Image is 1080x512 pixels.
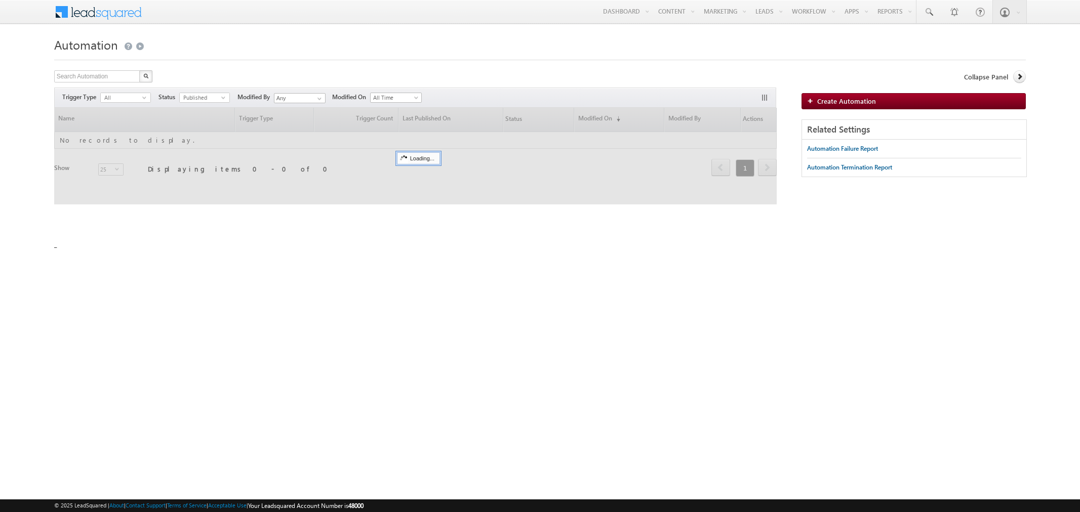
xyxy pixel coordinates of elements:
div: Related Settings [802,120,1026,140]
div: Loading... [397,152,440,164]
img: add_icon.png [807,98,817,104]
div: _ [54,34,1026,287]
span: Status [158,93,179,102]
a: Acceptable Use [208,502,247,508]
span: Automation [54,36,118,53]
span: select [142,95,150,100]
div: Automation Failure Report [807,144,878,153]
a: Automation Failure Report [807,140,878,158]
span: 48000 [348,502,364,509]
span: Create Automation [817,97,876,105]
span: select [221,95,229,100]
a: Automation Termination Report [807,158,892,177]
div: Automation Termination Report [807,163,892,172]
a: Terms of Service [167,502,207,508]
span: Your Leadsquared Account Number is [248,502,364,509]
img: Search [143,73,148,78]
a: About [109,502,124,508]
input: Type to Search [274,93,326,103]
span: Collapse Panel [964,72,1008,81]
span: All Time [371,93,419,102]
span: Trigger Type [62,93,100,102]
a: Show All Items [312,94,325,104]
span: © 2025 LeadSquared | | | | | [54,501,364,510]
a: Contact Support [126,502,166,508]
span: Published [180,93,221,102]
span: Modified By [237,93,274,102]
span: Modified On [332,93,370,102]
a: All Time [370,93,422,103]
span: All [101,93,142,102]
